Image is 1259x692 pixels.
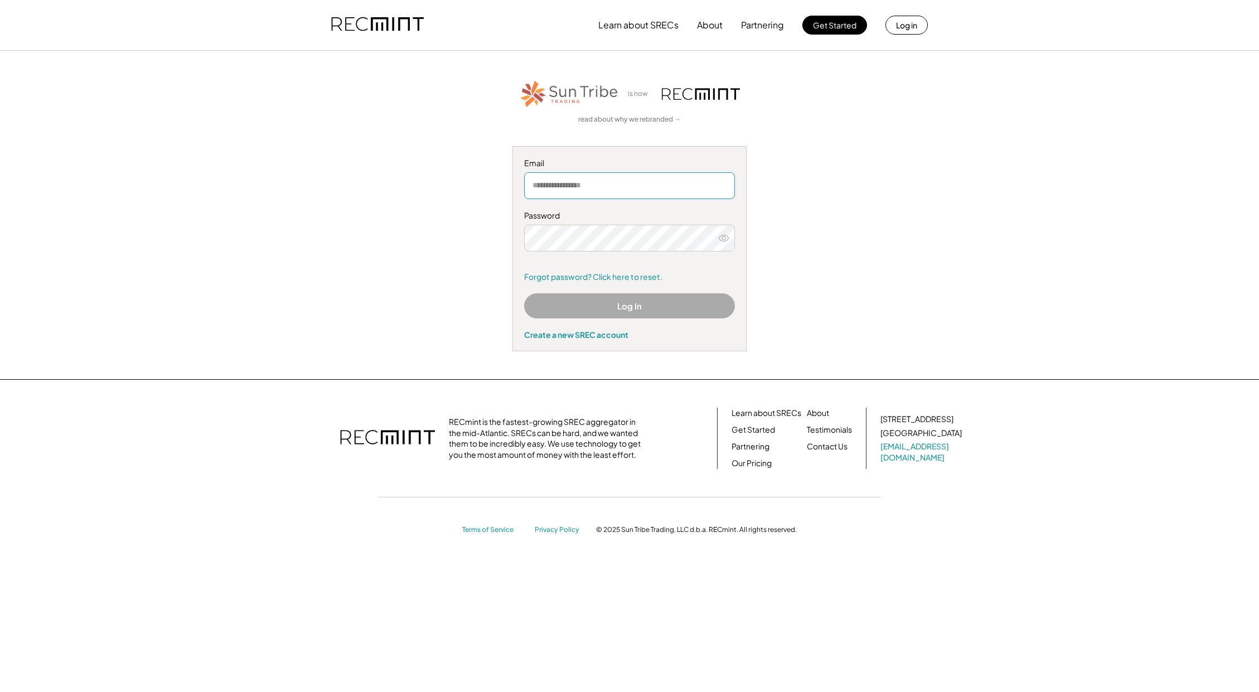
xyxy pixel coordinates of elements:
[732,458,772,469] a: Our Pricing
[732,441,769,452] a: Partnering
[697,14,723,36] button: About
[885,16,928,35] button: Log in
[578,115,681,124] a: read about why we rebranded →
[598,14,679,36] button: Learn about SRECs
[524,210,735,221] div: Password
[807,408,829,419] a: About
[807,424,852,435] a: Testimonials
[449,417,647,460] div: RECmint is the fastest-growing SREC aggregator in the mid-Atlantic. SRECs can be hard, and we wan...
[625,89,656,99] div: is now
[519,79,619,109] img: STT_Horizontal_Logo%2B-%2BColor.png
[880,428,962,439] div: [GEOGRAPHIC_DATA]
[524,293,735,318] button: Log In
[524,158,735,169] div: Email
[732,424,775,435] a: Get Started
[340,419,435,458] img: recmint-logotype%403x.png
[807,441,848,452] a: Contact Us
[524,272,735,283] a: Forgot password? Click here to reset.
[880,441,964,463] a: [EMAIL_ADDRESS][DOMAIN_NAME]
[732,408,801,419] a: Learn about SRECs
[535,525,585,535] a: Privacy Policy
[662,88,740,100] img: recmint-logotype%403x.png
[524,330,735,340] div: Create a new SREC account
[741,14,784,36] button: Partnering
[596,525,797,534] div: © 2025 Sun Tribe Trading, LLC d.b.a. RECmint. All rights reserved.
[331,6,424,44] img: recmint-logotype%403x.png
[462,525,524,535] a: Terms of Service
[802,16,867,35] button: Get Started
[880,414,953,425] div: [STREET_ADDRESS]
